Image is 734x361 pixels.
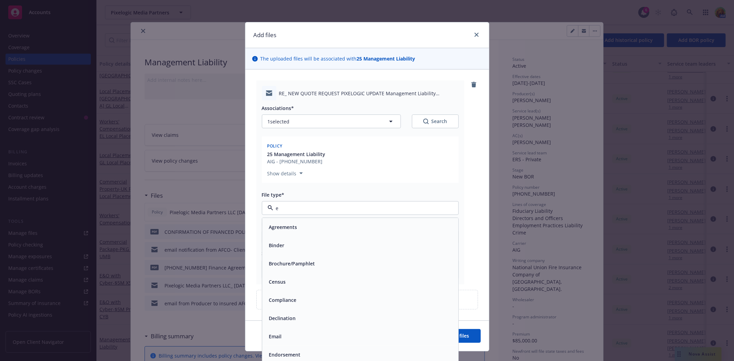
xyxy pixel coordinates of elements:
[269,296,297,304] button: Compliance
[269,278,286,285] button: Census
[269,223,297,231] button: Agreements
[269,242,285,249] button: Binder
[256,290,478,309] div: Upload new files
[269,260,315,267] button: Brochure/Pamphlet
[273,205,445,212] input: Filter by keyword
[269,315,296,322] button: Declination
